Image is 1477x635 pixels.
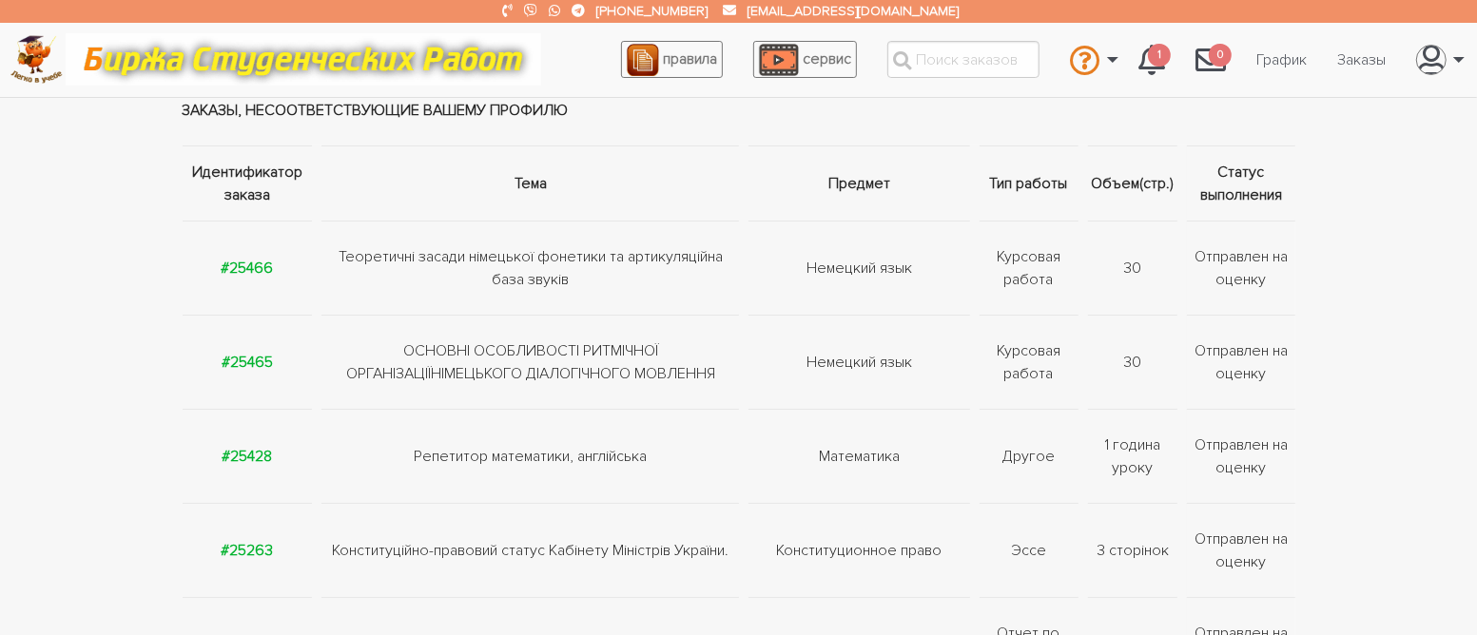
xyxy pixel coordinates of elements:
[183,75,1295,146] td: Заказы, несоответствующие вашему профилю
[222,447,272,466] a: #25428
[887,41,1040,78] input: Поиск заказов
[1148,44,1171,67] span: 1
[1083,145,1183,221] th: Объем(стр.)
[975,145,1083,221] th: Тип работы
[748,3,960,19] a: [EMAIL_ADDRESS][DOMAIN_NAME]
[317,221,744,315] td: Теоретичні засади німецької фонетики та артикуляційна база звуків
[1182,145,1294,221] th: Статус выполнения
[744,221,974,315] td: Немецкий язык
[1083,221,1183,315] td: 30
[1322,42,1401,78] a: Заказы
[1182,315,1294,409] td: Отправлен на оценку
[975,503,1083,597] td: Эссе
[803,49,851,68] span: сервис
[744,145,974,221] th: Предмет
[597,3,709,19] a: [PHONE_NUMBER]
[744,315,974,409] td: Немецкий язык
[1182,221,1294,315] td: Отправлен на оценку
[621,41,723,78] a: правила
[1083,315,1183,409] td: 30
[975,315,1083,409] td: Курсовая работа
[317,315,744,409] td: ОСНОВНІ ОСОБЛИВОСТІ РИТМІЧНОЇ ОРГАНІЗАЦІЇНІМЕЦЬКОГО ДІАЛОГІЧНОГО МОВЛЕННЯ
[1083,503,1183,597] td: 3 сторінок
[317,409,744,503] td: Репетитор математики, англійська
[1209,44,1232,67] span: 0
[1241,42,1322,78] a: График
[1180,34,1241,86] a: 0
[66,33,541,86] img: motto-12e01f5a76059d5f6a28199ef077b1f78e012cfde436ab5cf1d4517935686d32.gif
[975,221,1083,315] td: Курсовая работа
[975,409,1083,503] td: Другое
[753,41,857,78] a: сервис
[183,145,318,221] th: Идентификатор заказа
[744,503,974,597] td: Конституционное право
[663,49,717,68] span: правила
[10,35,63,84] img: logo-c4363faeb99b52c628a42810ed6dfb4293a56d4e4775eb116515dfe7f33672af.png
[627,44,659,76] img: agreement_icon-feca34a61ba7f3d1581b08bc946b2ec1ccb426f67415f344566775c155b7f62c.png
[744,409,974,503] td: Математика
[317,503,744,597] td: Конституційно-правовий статус Кабінету Міністрів України.
[1182,503,1294,597] td: Отправлен на оценку
[222,353,273,372] a: #25465
[1123,34,1180,86] a: 1
[317,145,744,221] th: Тема
[759,44,799,76] img: play_icon-49f7f135c9dc9a03216cfdbccbe1e3994649169d890fb554cedf0eac35a01ba8.png
[1083,409,1183,503] td: 1 година уроку
[221,259,273,278] a: #25466
[221,541,273,560] a: #25263
[1182,409,1294,503] td: Отправлен на оценку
